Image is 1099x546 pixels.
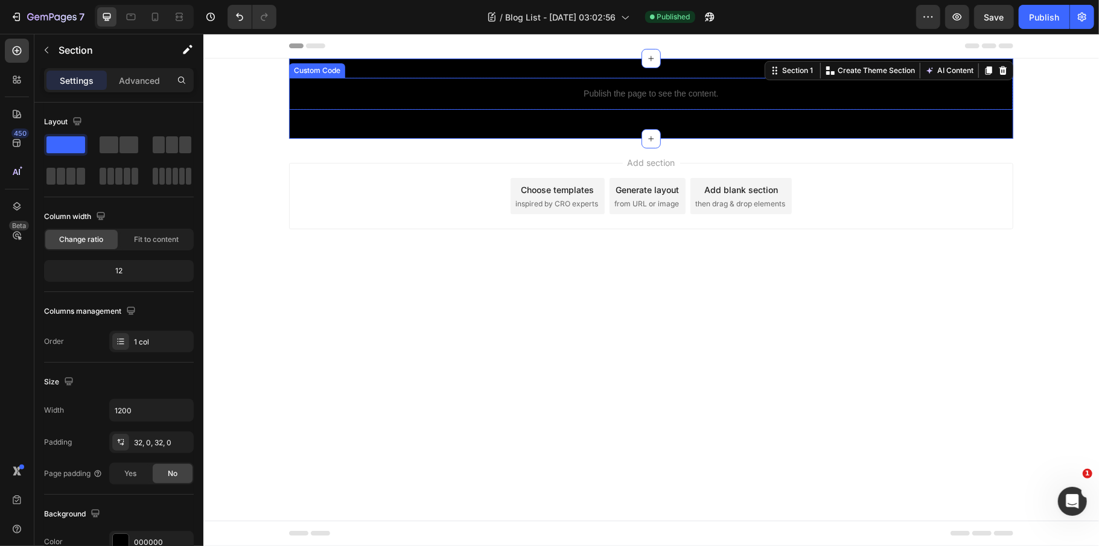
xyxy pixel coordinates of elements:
div: Background [44,506,103,522]
input: Auto [110,399,193,421]
p: Settings [60,74,94,87]
span: Save [984,12,1004,22]
button: Save [974,5,1014,29]
div: Order [44,336,64,347]
span: Add section [419,122,477,135]
div: 450 [11,129,29,138]
span: Published [657,11,690,22]
div: Layout [44,114,84,130]
span: from URL or image [411,165,476,176]
div: Beta [9,221,29,230]
span: Blog List - [DATE] 03:02:56 [506,11,616,24]
iframe: Intercom live chat [1058,487,1087,516]
span: Change ratio [60,234,104,245]
div: Publish [1029,11,1059,24]
iframe: Design area [203,34,1099,546]
div: Width [44,405,64,416]
div: Size [44,374,76,390]
div: Page padding [44,468,103,479]
span: 1 [1083,469,1092,478]
div: 32, 0, 32, 0 [134,437,191,448]
span: inspired by CRO experts [312,165,395,176]
div: Choose templates [318,150,391,162]
span: No [168,468,177,479]
p: Advanced [119,74,160,87]
p: Section [59,43,158,57]
div: Generate layout [413,150,476,162]
button: 7 [5,5,90,29]
div: 12 [46,262,191,279]
div: Add blank section [501,150,575,162]
div: Undo/Redo [228,5,276,29]
div: Column width [44,209,108,225]
span: / [500,11,503,24]
span: then drag & drop elements [492,165,582,176]
span: Fit to content [134,234,179,245]
span: Yes [124,468,136,479]
div: 1 col [134,337,191,348]
div: Padding [44,437,72,448]
button: Publish [1019,5,1069,29]
p: 7 [79,10,84,24]
div: Columns management [44,303,138,320]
